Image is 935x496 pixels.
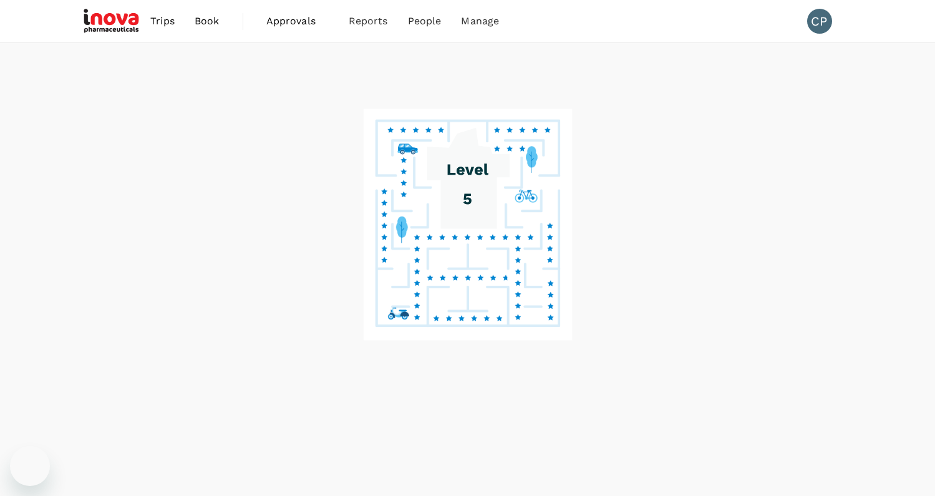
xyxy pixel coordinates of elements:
[266,14,329,29] span: Approvals
[84,7,141,35] img: iNova Pharmaceuticals
[150,14,175,29] span: Trips
[807,9,832,34] div: CP
[349,14,388,29] span: Reports
[10,446,50,486] iframe: Button to launch messaging window
[461,14,499,29] span: Manage
[408,14,442,29] span: People
[195,14,220,29] span: Book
